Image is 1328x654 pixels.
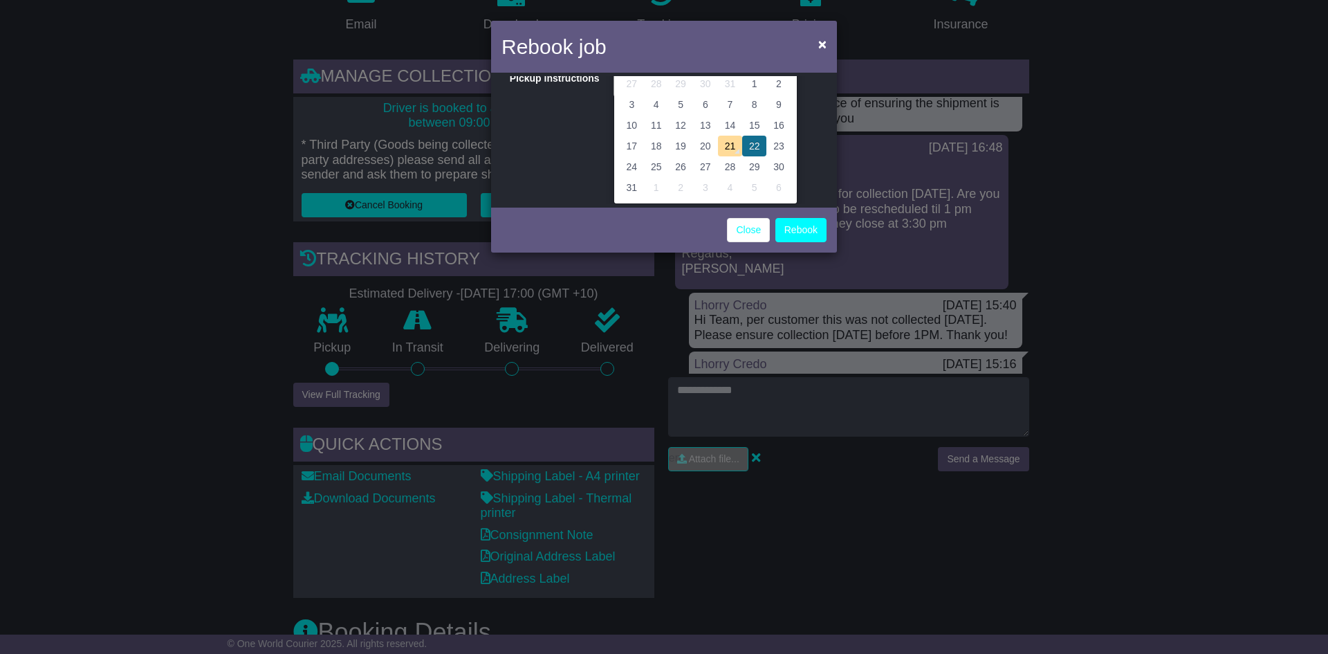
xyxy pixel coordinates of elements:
[718,115,742,136] td: 14
[718,156,742,177] td: 28
[742,136,766,156] td: 22
[501,31,607,62] h4: Rebook job
[766,177,791,198] td: 6
[620,156,644,177] td: 24
[620,177,644,198] td: 31
[668,115,692,136] td: 12
[491,73,607,84] label: Pickup instructions
[742,73,766,94] td: 1
[668,177,692,198] td: 2
[811,30,833,58] button: Close
[668,156,692,177] td: 26
[620,94,644,115] td: 3
[693,73,718,94] td: 30
[742,115,766,136] td: 15
[693,177,718,198] td: 3
[718,136,742,156] td: 21
[718,177,742,198] td: 4
[766,156,791,177] td: 30
[693,136,718,156] td: 20
[644,156,669,177] td: 25
[775,218,827,242] button: Rebook
[693,94,718,115] td: 6
[742,177,766,198] td: 5
[620,73,644,94] td: 27
[644,177,669,198] td: 1
[668,136,692,156] td: 19
[766,115,791,136] td: 16
[742,94,766,115] td: 8
[766,73,791,94] td: 2
[644,115,669,136] td: 11
[727,218,770,242] a: Close
[766,136,791,156] td: 23
[668,73,692,94] td: 29
[766,94,791,115] td: 9
[742,156,766,177] td: 29
[620,115,644,136] td: 10
[644,73,669,94] td: 28
[693,115,718,136] td: 13
[693,156,718,177] td: 27
[644,136,669,156] td: 18
[620,136,644,156] td: 17
[668,94,692,115] td: 5
[718,94,742,115] td: 7
[818,36,827,52] span: ×
[718,73,742,94] td: 31
[644,94,669,115] td: 4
